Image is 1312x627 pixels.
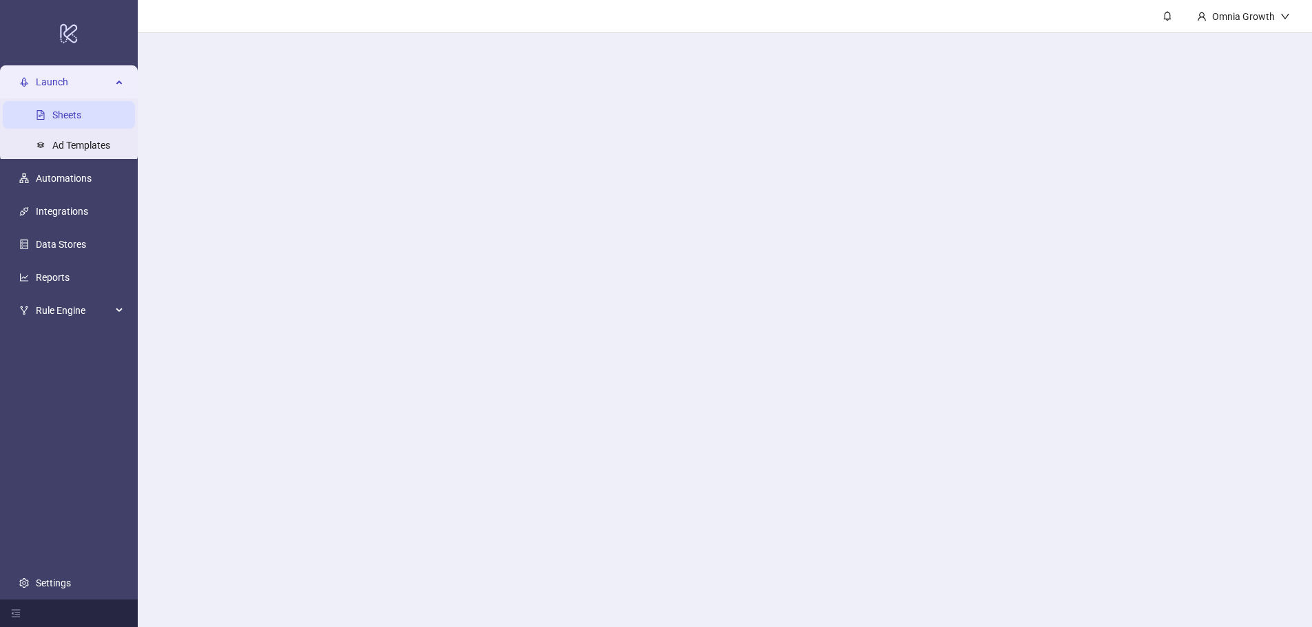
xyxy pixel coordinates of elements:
a: Sheets [52,109,81,120]
span: Launch [36,68,112,96]
a: Ad Templates [52,140,110,151]
a: Data Stores [36,239,86,250]
div: Omnia Growth [1207,9,1280,24]
a: Automations [36,173,92,184]
a: Integrations [36,206,88,217]
span: menu-fold [11,608,21,618]
span: Rule Engine [36,297,112,324]
span: fork [19,306,29,315]
a: Settings [36,577,71,588]
span: rocket [19,77,29,87]
span: bell [1163,11,1172,21]
span: down [1280,12,1290,21]
span: user [1197,12,1207,21]
a: Reports [36,272,70,283]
